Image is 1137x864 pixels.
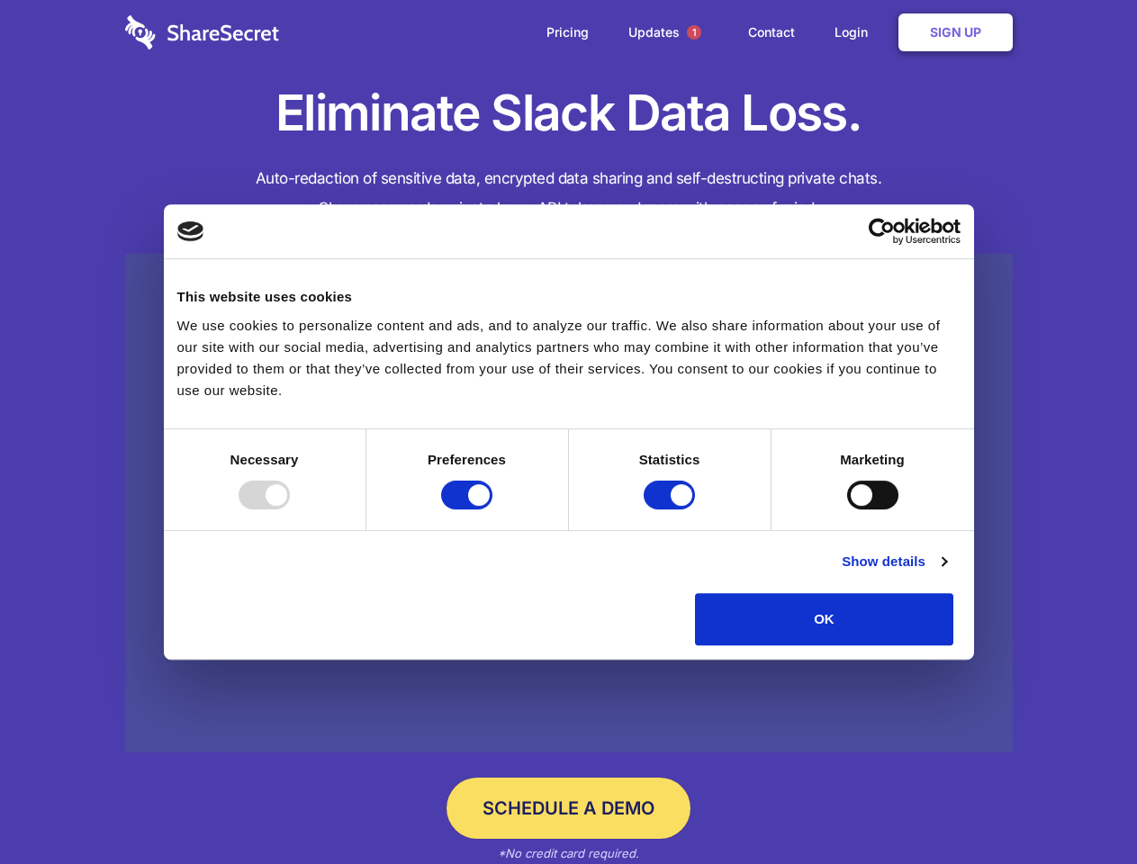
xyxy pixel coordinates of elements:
strong: Marketing [840,452,905,467]
em: *No credit card required. [498,846,639,860]
a: Pricing [528,4,607,60]
h4: Auto-redaction of sensitive data, encrypted data sharing and self-destructing private chats. Shar... [125,164,1013,223]
a: Show details [842,551,946,572]
span: 1 [687,25,701,40]
strong: Preferences [428,452,506,467]
a: Contact [730,4,813,60]
a: Schedule a Demo [447,778,690,839]
img: logo-wordmark-white-trans-d4663122ce5f474addd5e946df7df03e33cb6a1c49d2221995e7729f52c070b2.svg [125,15,279,49]
h1: Eliminate Slack Data Loss. [125,81,1013,146]
a: Wistia video thumbnail [125,254,1013,753]
button: OK [695,593,953,645]
img: logo [177,221,204,241]
div: We use cookies to personalize content and ads, and to analyze our traffic. We also share informat... [177,315,961,401]
a: Login [817,4,895,60]
a: Sign Up [898,13,1013,51]
a: Usercentrics Cookiebot - opens in a new window [803,218,961,245]
strong: Necessary [230,452,299,467]
strong: Statistics [639,452,700,467]
div: This website uses cookies [177,286,961,308]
